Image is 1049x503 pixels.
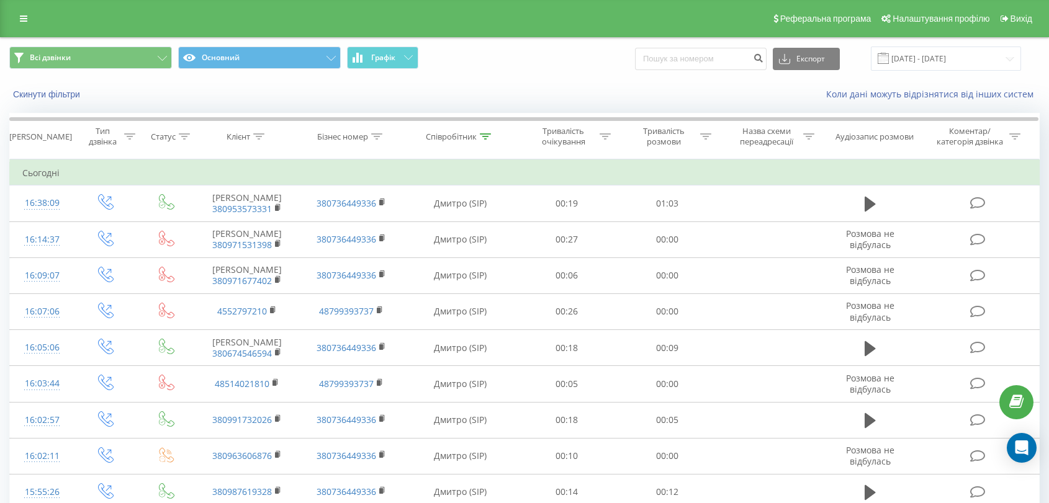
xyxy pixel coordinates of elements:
[22,336,61,360] div: 16:05:06
[9,47,172,69] button: Всі дзвінки
[403,330,516,366] td: Дмитро (SIP)
[403,257,516,293] td: Дмитро (SIP)
[617,330,718,366] td: 00:09
[516,330,617,366] td: 00:18
[516,185,617,221] td: 00:19
[516,221,617,257] td: 00:27
[212,450,272,461] a: 380963606876
[516,293,617,329] td: 00:26
[635,48,767,70] input: Пошук за номером
[319,305,374,317] a: 48799393737
[617,185,718,221] td: 01:03
[212,275,272,287] a: 380971677402
[22,228,61,252] div: 16:14:37
[319,378,374,389] a: 48799393737
[934,126,1006,147] div: Коментар/категорія дзвінка
[371,53,395,62] span: Графік
[22,300,61,324] div: 16:07:06
[826,88,1040,100] a: Коли дані можуть відрізнятися вiд інших систем
[22,444,61,468] div: 16:02:11
[617,438,718,474] td: 00:00
[217,305,267,317] a: 4552797210
[10,161,1040,185] td: Сьогодні
[317,131,368,142] div: Бізнес номер
[317,342,376,354] a: 380736449336
[9,131,72,142] div: [PERSON_NAME]
[9,89,86,100] button: Скинути фільтри
[317,233,376,245] a: 380736449336
[617,293,718,329] td: 00:00
[85,126,121,147] div: Тип дзвінка
[617,366,718,402] td: 00:00
[846,372,894,395] span: Розмова не відбулась
[317,197,376,209] a: 380736449336
[617,221,718,257] td: 00:00
[212,239,272,251] a: 380971531398
[22,191,61,215] div: 16:38:09
[22,408,61,432] div: 16:02:57
[516,366,617,402] td: 00:05
[893,14,989,24] span: Налаштування профілю
[227,131,250,142] div: Клієнт
[178,47,341,69] button: Основний
[516,438,617,474] td: 00:10
[317,414,376,425] a: 380736449336
[846,228,894,251] span: Розмова не відбулась
[22,264,61,288] div: 16:09:07
[516,402,617,438] td: 00:18
[426,131,477,142] div: Співробітник
[530,126,597,147] div: Тривалість очікування
[195,185,299,221] td: [PERSON_NAME]
[151,131,176,142] div: Статус
[403,438,516,474] td: Дмитро (SIP)
[22,372,61,396] div: 16:03:44
[846,300,894,323] span: Розмова не відбулась
[212,486,272,497] a: 380987619328
[403,221,516,257] td: Дмитро (SIP)
[30,53,71,63] span: Всі дзвінки
[212,347,272,359] a: 380674546594
[403,402,516,438] td: Дмитро (SIP)
[317,486,376,497] a: 380736449336
[317,269,376,281] a: 380736449336
[317,450,376,461] a: 380736449336
[1007,433,1037,463] div: Open Intercom Messenger
[403,366,516,402] td: Дмитро (SIP)
[212,203,272,215] a: 380953573331
[773,48,840,70] button: Експорт
[734,126,800,147] div: Назва схеми переадресації
[212,414,272,425] a: 380991732026
[195,221,299,257] td: [PERSON_NAME]
[1011,14,1032,24] span: Вихід
[215,378,269,389] a: 48514021810
[631,126,697,147] div: Тривалість розмови
[347,47,418,69] button: Графік
[617,257,718,293] td: 00:00
[403,293,516,329] td: Дмитро (SIP)
[846,444,894,467] span: Розмова не відбулась
[516,257,617,293] td: 00:06
[835,131,914,142] div: Аудіозапис розмови
[195,330,299,366] td: [PERSON_NAME]
[195,257,299,293] td: [PERSON_NAME]
[780,14,871,24] span: Реферальна програма
[846,264,894,287] span: Розмова не відбулась
[403,185,516,221] td: Дмитро (SIP)
[617,402,718,438] td: 00:05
